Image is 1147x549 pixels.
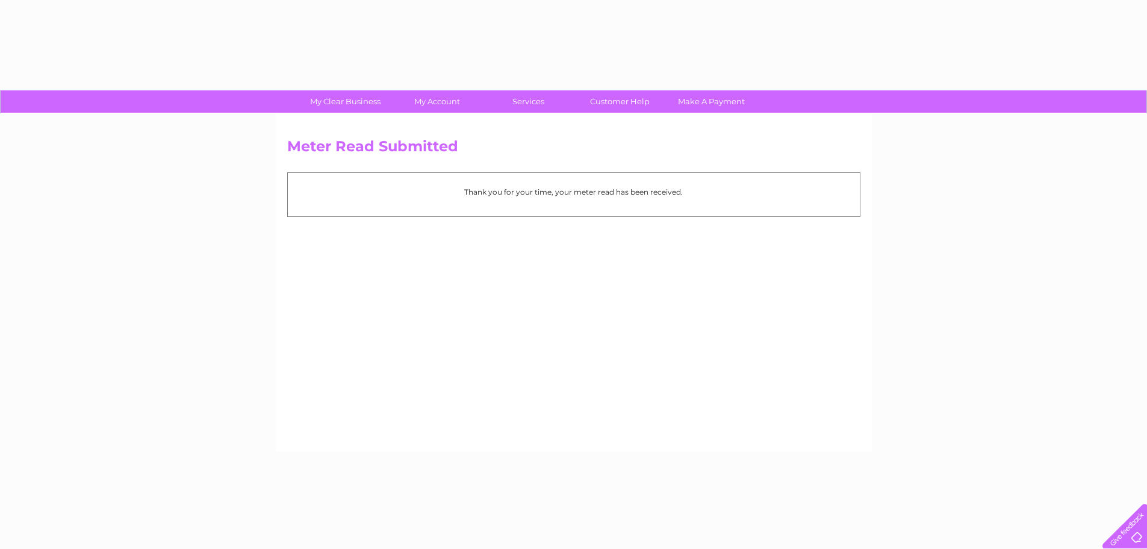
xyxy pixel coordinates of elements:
[387,90,486,113] a: My Account
[296,90,395,113] a: My Clear Business
[570,90,670,113] a: Customer Help
[294,186,854,198] p: Thank you for your time, your meter read has been received.
[287,138,860,161] h2: Meter Read Submitted
[662,90,761,113] a: Make A Payment
[479,90,578,113] a: Services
